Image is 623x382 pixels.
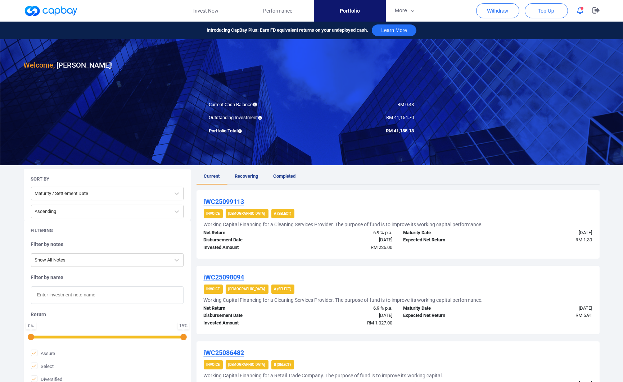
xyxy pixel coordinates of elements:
div: Expected Net Return [398,236,498,244]
h5: Return [31,311,184,318]
div: [DATE] [298,236,398,244]
span: RM 1.30 [576,237,592,242]
div: Expected Net Return [398,312,498,319]
div: Disbursement Date [198,236,298,244]
span: Current [204,173,220,179]
div: [DATE] [298,312,398,319]
strong: Invoice [207,212,220,215]
span: RM 0.43 [398,102,414,107]
span: Completed [274,173,296,179]
h5: Working Capital Financing for a Retail Trade Company. The purpose of fund is to improve its worki... [204,372,443,379]
span: Introducing CapBay Plus: Earn FD equivalent returns on your undeployed cash. [207,27,368,34]
button: Withdraw [476,3,519,18]
div: Outstanding Investment [204,114,312,122]
strong: Invoice [207,363,220,367]
span: RM 41,155.13 [386,128,414,133]
input: Enter investment note name [31,286,184,304]
span: RM 226.00 [371,245,393,250]
div: Portfolio Total [204,127,312,135]
span: RM 41,154.70 [387,115,414,120]
u: iWC25086482 [204,349,244,356]
div: 15 % [179,324,188,328]
button: Top Up [525,3,568,18]
span: Portfolio [340,7,360,15]
h5: Filter by name [31,274,184,281]
div: Disbursement Date [198,312,298,319]
div: Invested Amount [198,319,298,327]
strong: [DEMOGRAPHIC_DATA] [229,363,266,367]
button: Learn More [372,24,416,36]
div: Maturity Date [398,229,498,237]
strong: [DEMOGRAPHIC_DATA] [229,287,266,291]
strong: B (Select) [274,363,291,367]
div: [DATE] [498,305,598,312]
strong: Invoice [207,287,220,291]
u: iWC25098094 [204,273,244,281]
h5: Working Capital Financing for a Cleaning Services Provider. The purpose of fund is to improve its... [204,297,483,303]
u: iWC25099113 [204,198,244,205]
strong: A (Select) [274,287,292,291]
span: RM 5.91 [576,313,592,318]
div: Net Return [198,305,298,312]
span: Recovering [235,173,258,179]
div: Current Cash Balance [204,101,312,109]
span: Top Up [538,7,554,14]
span: Assure [31,350,55,357]
span: Performance [263,7,292,15]
h5: Working Capital Financing for a Cleaning Services Provider. The purpose of fund is to improve its... [204,221,483,228]
div: 0 % [27,324,35,328]
span: Select [31,363,54,370]
div: Net Return [198,229,298,237]
h5: Filter by notes [31,241,184,247]
div: 6.9 % p.a. [298,305,398,312]
span: Welcome, [24,61,55,69]
span: RM 1,027.00 [367,320,393,326]
div: [DATE] [498,229,598,237]
div: Invested Amount [198,244,298,251]
h5: Filtering [31,227,53,234]
h5: Sort By [31,176,50,182]
strong: A (Select) [274,212,292,215]
h3: [PERSON_NAME] ! [24,59,113,71]
div: Maturity Date [398,305,498,312]
div: 6.9 % p.a. [298,229,398,237]
strong: [DEMOGRAPHIC_DATA] [229,212,266,215]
